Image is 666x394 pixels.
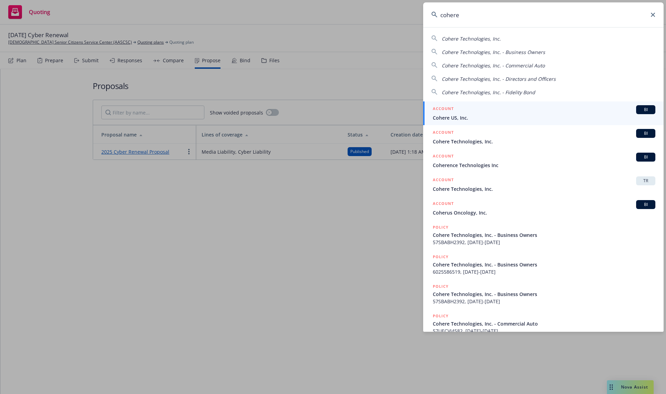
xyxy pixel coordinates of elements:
input: Search... [423,2,664,27]
span: Cohere Technologies, Inc. - Commercial Auto [433,320,655,327]
h5: POLICY [433,283,449,290]
a: ACCOUNTBICoherence Technologies Inc [423,149,664,173]
h5: POLICY [433,253,449,260]
span: BI [639,154,653,160]
span: 57SBABH2392, [DATE]-[DATE] [433,298,655,305]
span: Cohere Technologies, Inc. - Business Owners [433,231,655,239]
span: Cohere Technologies, Inc. - Business Owners [442,49,545,55]
span: Cohere US, Inc. [433,114,655,121]
span: BI [639,201,653,208]
h5: ACCOUNT [433,105,454,113]
span: Coherence Technologies Inc [433,162,655,169]
h5: ACCOUNT [433,200,454,208]
a: POLICYCohere Technologies, Inc. - Commercial Auto57UECVJ4582, [DATE]-[DATE] [423,309,664,338]
span: 57UECVJ4582, [DATE]-[DATE] [433,327,655,335]
h5: POLICY [433,313,449,319]
span: Cohere Technologies, Inc. - Fidelity Bond [442,89,535,96]
span: Cohere Technologies, Inc. [433,185,655,193]
span: Cohere Technologies, Inc. - Business Owners [433,261,655,268]
h5: ACCOUNT [433,129,454,137]
h5: ACCOUNT [433,153,454,161]
span: Cohere Technologies, Inc. - Directors and Officers [442,76,556,82]
a: POLICYCohere Technologies, Inc. - Business Owners6025586519, [DATE]-[DATE] [423,250,664,279]
span: Cohere Technologies, Inc. [442,35,501,42]
span: Cohere Technologies, Inc. - Business Owners [433,291,655,298]
span: TR [639,178,653,184]
a: POLICYCohere Technologies, Inc. - Business Owners57SBABH2392, [DATE]-[DATE] [423,220,664,250]
span: BI [639,130,653,136]
h5: POLICY [433,224,449,231]
a: POLICYCohere Technologies, Inc. - Business Owners57SBABH2392, [DATE]-[DATE] [423,279,664,309]
a: ACCOUNTBICoherus Oncology, Inc. [423,196,664,220]
h5: ACCOUNT [433,176,454,185]
span: BI [639,107,653,113]
span: Coherus Oncology, Inc. [433,209,655,216]
a: ACCOUNTBICohere US, Inc. [423,101,664,125]
a: ACCOUNTBICohere Technologies, Inc. [423,125,664,149]
span: Cohere Technologies, Inc. [433,138,655,145]
span: 57SBABH2392, [DATE]-[DATE] [433,239,655,246]
span: 6025586519, [DATE]-[DATE] [433,268,655,275]
span: Cohere Technologies, Inc. - Commercial Auto [442,62,545,69]
a: ACCOUNTTRCohere Technologies, Inc. [423,173,664,196]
